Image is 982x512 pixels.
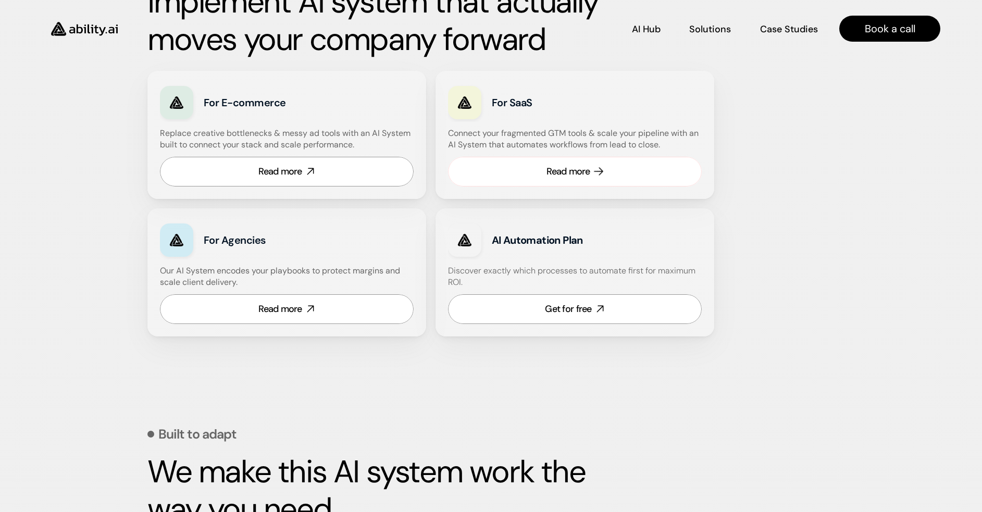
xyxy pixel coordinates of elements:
[132,16,940,42] nav: Main navigation
[689,20,731,38] a: Solutions
[448,265,702,289] h4: Discover exactly which processes to automate first for maximum ROI.
[448,157,702,186] a: Read more
[865,21,915,36] p: Book a call
[160,265,414,289] h4: Our AI System encodes your playbooks to protect margins and scale client delivery.
[204,233,346,247] h3: For Agencies
[545,303,591,316] div: Get for free
[258,165,302,178] div: Read more
[204,95,346,110] h3: For E-commerce
[492,95,634,110] h3: For SaaS
[632,23,661,36] p: AI Hub
[546,165,590,178] div: Read more
[160,128,411,151] h4: Replace creative bottlenecks & messy ad tools with an AI System built to connect your stack and s...
[160,157,414,186] a: Read more
[258,303,302,316] div: Read more
[839,16,940,42] a: Book a call
[492,233,583,247] strong: AI Automation Plan
[760,23,818,36] p: Case Studies
[632,20,661,38] a: AI Hub
[448,294,702,324] a: Get for free
[760,20,818,38] a: Case Studies
[158,428,237,441] p: Built to adapt
[689,23,731,36] p: Solutions
[160,294,414,324] a: Read more
[448,128,707,151] h4: Connect your fragmented GTM tools & scale your pipeline with an AI System that automates workflow...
